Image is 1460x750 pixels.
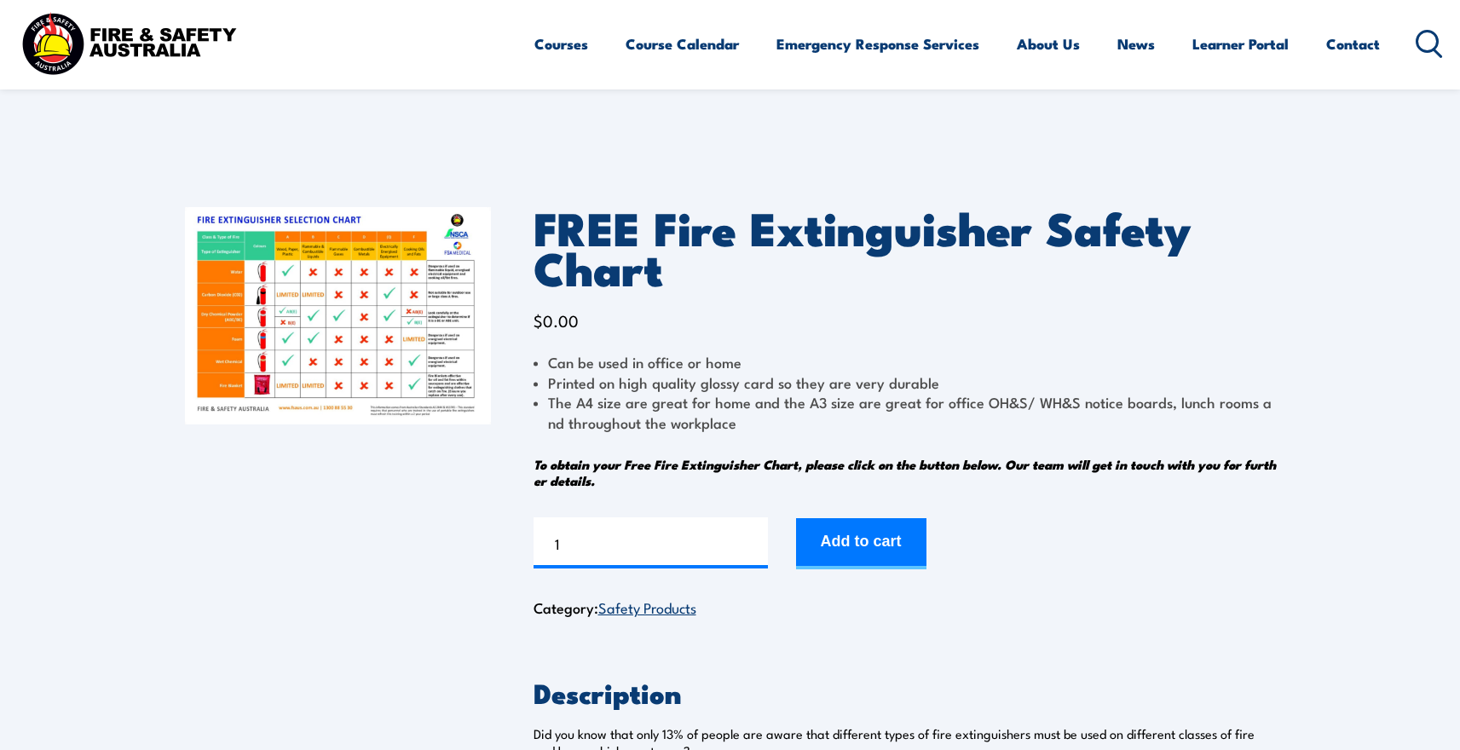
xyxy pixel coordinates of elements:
a: Learner Portal [1192,21,1289,66]
button: Add to cart [796,518,926,569]
a: Safety Products [598,597,696,617]
h1: FREE Fire Extinguisher Safety Chart [534,207,1276,286]
a: Emergency Response Services [776,21,979,66]
span: $ [534,309,543,332]
a: Course Calendar [626,21,739,66]
bdi: 0.00 [534,309,579,332]
a: Courses [534,21,588,66]
a: News [1117,21,1155,66]
span: Category: [534,597,696,618]
img: FREE Fire Extinguisher Safety Chart [185,207,491,424]
a: About Us [1017,21,1080,66]
h2: Description [534,680,1276,704]
a: Contact [1326,21,1380,66]
em: To obtain your Free Fire Extinguisher Chart, please click on the button below. Our team will get ... [534,454,1276,490]
input: Product quantity [534,517,768,568]
li: Can be used in office or home [534,352,1276,372]
li: The A4 size are great for home and the A3 size are great for office OH&S/ WH&S notice boards, lun... [534,392,1276,432]
li: Printed on high quality glossy card so they are very durable [534,372,1276,392]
